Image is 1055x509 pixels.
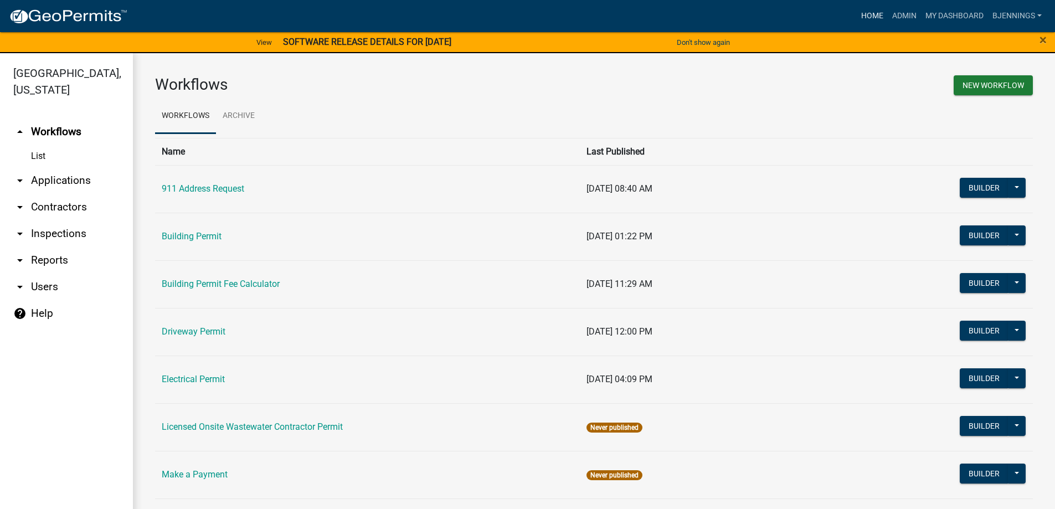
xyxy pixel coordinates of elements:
span: [DATE] 04:09 PM [586,374,652,384]
span: [DATE] 08:40 AM [586,183,652,194]
span: × [1039,32,1047,48]
a: Building Permit [162,231,222,241]
a: 911 Address Request [162,183,244,194]
i: arrow_drop_down [13,280,27,294]
a: Workflows [155,99,216,134]
button: Builder [960,416,1008,436]
a: Archive [216,99,261,134]
a: View [252,33,276,52]
strong: SOFTWARE RELEASE DETAILS FOR [DATE] [283,37,451,47]
button: Builder [960,178,1008,198]
a: Make a Payment [162,469,228,480]
i: arrow_drop_up [13,125,27,138]
button: Builder [960,273,1008,293]
a: Electrical Permit [162,374,225,384]
span: [DATE] 12:00 PM [586,326,652,337]
button: New Workflow [954,75,1033,95]
a: My Dashboard [921,6,988,27]
a: Driveway Permit [162,326,225,337]
i: arrow_drop_down [13,254,27,267]
a: Home [857,6,888,27]
span: [DATE] 11:29 AM [586,279,652,289]
h3: Workflows [155,75,586,94]
span: Never published [586,470,642,480]
button: Builder [960,368,1008,388]
button: Builder [960,321,1008,341]
a: bjennings [988,6,1046,27]
button: Close [1039,33,1047,47]
i: arrow_drop_down [13,227,27,240]
i: help [13,307,27,320]
i: arrow_drop_down [13,174,27,187]
a: Licensed Onsite Wastewater Contractor Permit [162,421,343,432]
th: Last Published [580,138,858,165]
span: Never published [586,423,642,433]
button: Don't show again [672,33,734,52]
i: arrow_drop_down [13,200,27,214]
th: Name [155,138,580,165]
a: Admin [888,6,921,27]
span: [DATE] 01:22 PM [586,231,652,241]
button: Builder [960,225,1008,245]
button: Builder [960,464,1008,484]
a: Building Permit Fee Calculator [162,279,280,289]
